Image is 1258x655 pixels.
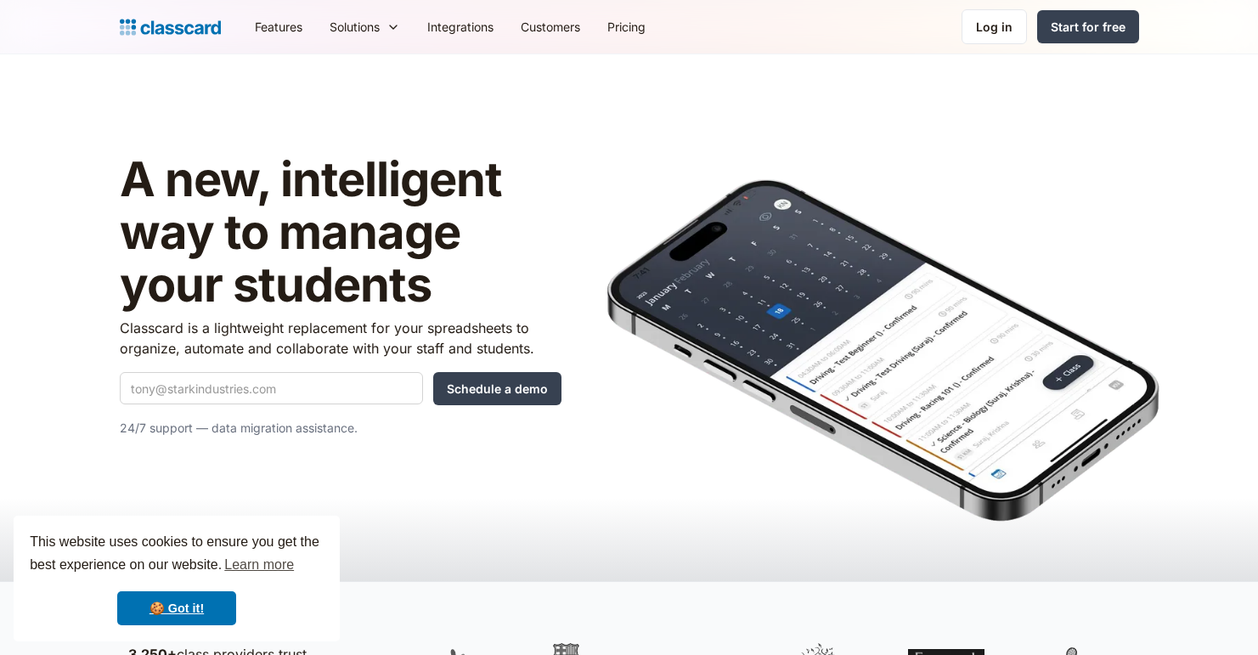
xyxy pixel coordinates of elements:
[30,532,324,578] span: This website uses cookies to ensure you get the best experience on our website.
[120,318,561,359] p: Classcard is a lightweight replacement for your spreadsheets to organize, automate and collaborat...
[241,8,316,46] a: Features
[594,8,659,46] a: Pricing
[14,516,340,641] div: cookieconsent
[433,372,561,405] input: Schedule a demo
[120,372,423,404] input: tony@starkindustries.com
[316,8,414,46] div: Solutions
[117,591,236,625] a: dismiss cookie message
[120,154,561,311] h1: A new, intelligent way to manage your students
[962,9,1027,44] a: Log in
[330,18,380,36] div: Solutions
[120,15,221,39] a: Logo
[976,18,1013,36] div: Log in
[507,8,594,46] a: Customers
[120,418,561,438] p: 24/7 support — data migration assistance.
[1037,10,1139,43] a: Start for free
[222,552,296,578] a: learn more about cookies
[1051,18,1125,36] div: Start for free
[120,372,561,405] form: Quick Demo Form
[414,8,507,46] a: Integrations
